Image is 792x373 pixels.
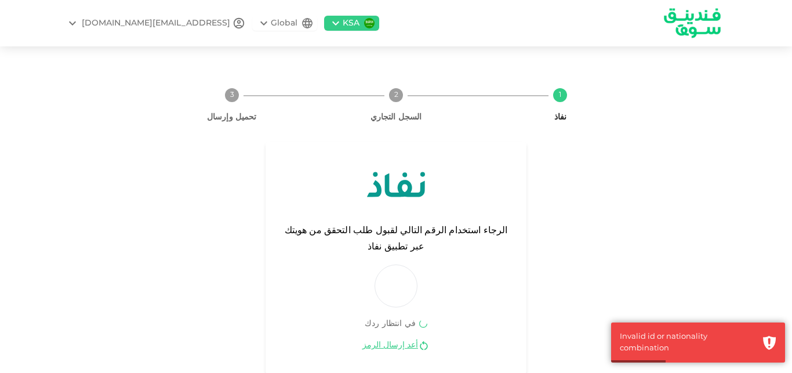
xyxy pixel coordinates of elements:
[82,17,230,30] div: [EMAIL_ADDRESS][DOMAIN_NAME]
[230,92,234,99] text: 3
[364,18,375,28] img: flag-sa.b9a346574cdc8950dd34b50780441f57.svg
[554,113,567,121] span: نفاذ
[658,1,726,45] a: logo
[367,155,425,213] img: nafathlogo
[365,320,416,328] span: في انتظار ردك
[620,331,756,354] div: Invalid id or nationality combination
[207,113,257,121] span: تحميل وإرسال
[559,92,561,99] text: 1
[370,113,422,121] span: السجل التجاري
[362,340,418,351] a: أعد إرسال الرمز
[279,223,513,255] span: الرجاء استخدام الرقم التالي لقبول طلب التحقق من هويتك عبر تطبيق نفاذ
[394,92,398,99] text: 2
[343,17,359,30] div: KSA
[271,17,297,30] div: Global
[649,1,736,45] img: logo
